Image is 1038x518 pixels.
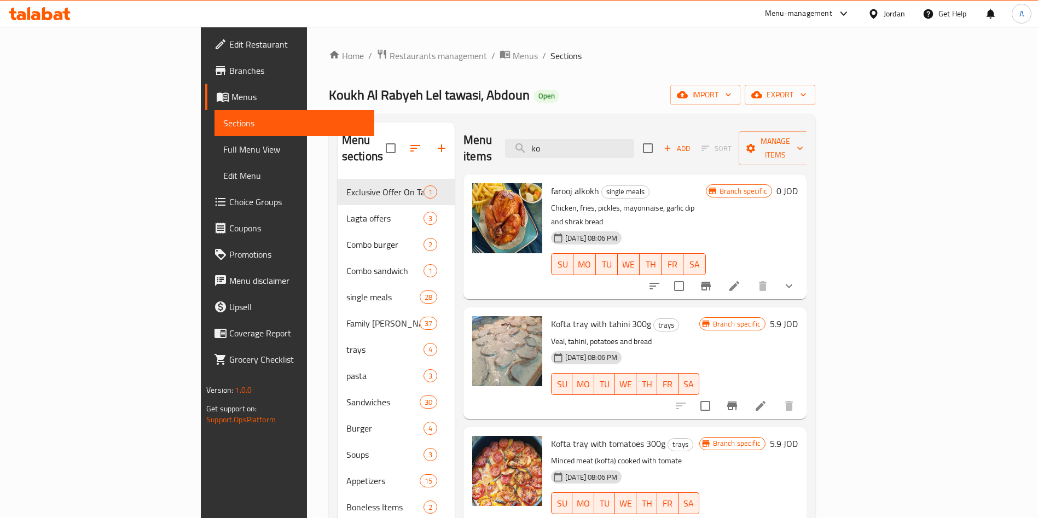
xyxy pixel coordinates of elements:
[750,273,776,299] button: delete
[223,117,366,130] span: Sections
[556,257,569,272] span: SU
[428,135,455,161] button: Add section
[338,441,455,468] div: Soups3
[556,496,568,511] span: SU
[572,492,594,514] button: MO
[657,492,678,514] button: FR
[636,137,659,160] span: Select section
[615,492,636,514] button: WE
[206,401,257,416] span: Get support on:
[424,185,437,199] div: items
[644,257,657,272] span: TH
[229,327,366,340] span: Coverage Report
[472,436,542,506] img: Kofta tray with tomatoes 300g
[599,496,611,511] span: TU
[654,319,679,331] span: trays
[694,140,739,157] span: Select section first
[235,383,252,397] span: 1.0.0
[670,85,740,105] button: import
[619,496,632,511] span: WE
[424,422,437,435] div: items
[424,266,437,276] span: 1
[420,397,437,408] span: 30
[346,264,424,277] span: Combo sandwich
[683,253,705,275] button: SA
[728,280,741,293] a: Edit menu item
[472,316,542,386] img: Kofta tray with tahini 300g
[657,373,678,395] button: FR
[346,448,424,461] div: Soups
[338,415,455,441] div: Burger4
[666,257,679,272] span: FR
[782,280,796,293] svg: Show Choices
[338,284,455,310] div: single meals28
[376,49,487,63] a: Restaurants management
[683,496,695,511] span: SA
[424,371,437,381] span: 3
[551,454,699,468] p: Minced meat (kofta) cooked with tomate
[572,373,594,395] button: MO
[223,169,366,182] span: Edit Menu
[206,412,276,427] a: Support.OpsPlatform
[577,376,590,392] span: MO
[662,142,692,155] span: Add
[662,496,674,511] span: FR
[229,353,366,366] span: Grocery Checklist
[205,294,374,320] a: Upsell
[424,502,437,513] span: 2
[662,376,674,392] span: FR
[753,88,807,102] span: export
[205,320,374,346] a: Coverage Report
[329,83,530,107] span: Koukh Al Rabyeh Lel tawasi, Abdoun
[776,393,802,419] button: delete
[776,183,798,199] h6: 0 JOD
[463,132,492,165] h2: Menu items
[636,492,657,514] button: TH
[424,500,437,514] div: items
[770,316,798,331] h6: 5.9 JOD
[491,49,495,62] li: /
[600,257,613,272] span: TU
[715,186,772,196] span: Branch specific
[346,185,424,199] span: Exclusive Offer On Talabat
[765,7,832,20] div: Menu-management
[205,84,374,110] a: Menus
[622,257,635,272] span: WE
[346,212,424,225] div: Lagta offers
[420,395,437,409] div: items
[346,317,420,330] div: Family Sedor Meals
[653,318,679,331] div: trays
[214,136,374,162] a: Full Menu View
[641,376,653,392] span: TH
[754,399,767,412] a: Edit menu item
[424,213,437,224] span: 3
[346,343,424,356] span: trays
[229,38,366,51] span: Edit Restaurant
[420,292,437,302] span: 28
[770,436,798,451] h6: 5.9 JOD
[338,205,455,231] div: Lagta offers3
[561,233,622,243] span: [DATE] 08:06 PM
[550,49,582,62] span: Sections
[346,422,424,435] span: Burger
[745,85,815,105] button: export
[594,492,615,514] button: TU
[683,376,695,392] span: SA
[229,248,366,261] span: Promotions
[776,273,802,299] button: show more
[346,474,420,487] span: Appetizers
[231,90,366,103] span: Menus
[420,474,437,487] div: items
[338,258,455,284] div: Combo sandwich1
[338,231,455,258] div: Combo burger2
[641,496,653,511] span: TH
[424,369,437,382] div: items
[338,363,455,389] div: pasta3
[573,253,595,275] button: MO
[205,31,374,57] a: Edit Restaurant
[668,438,693,451] span: trays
